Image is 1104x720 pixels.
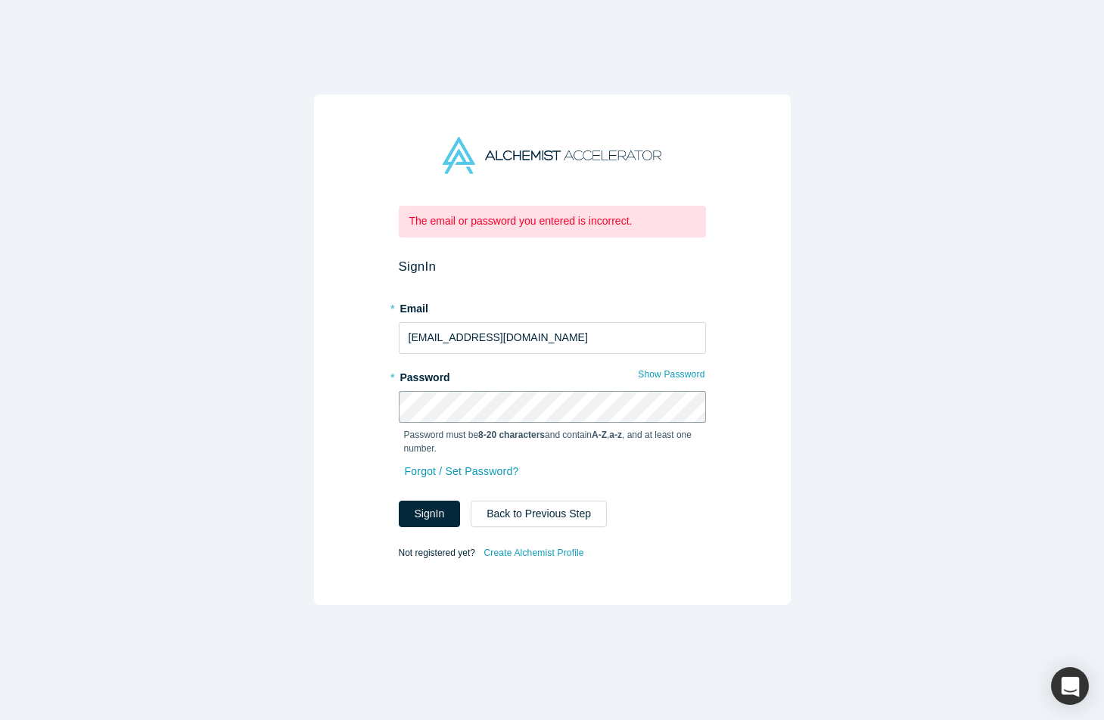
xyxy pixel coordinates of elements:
[609,430,622,440] strong: a-z
[471,501,607,527] button: Back to Previous Step
[409,213,695,229] p: The email or password you entered is incorrect.
[399,296,706,317] label: Email
[399,365,706,386] label: Password
[399,259,706,275] h2: Sign In
[592,430,607,440] strong: A-Z
[478,430,545,440] strong: 8-20 characters
[404,428,701,455] p: Password must be and contain , , and at least one number.
[443,137,661,174] img: Alchemist Accelerator Logo
[399,501,461,527] button: SignIn
[404,458,520,485] a: Forgot / Set Password?
[483,543,584,563] a: Create Alchemist Profile
[637,365,705,384] button: Show Password
[399,547,475,557] span: Not registered yet?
